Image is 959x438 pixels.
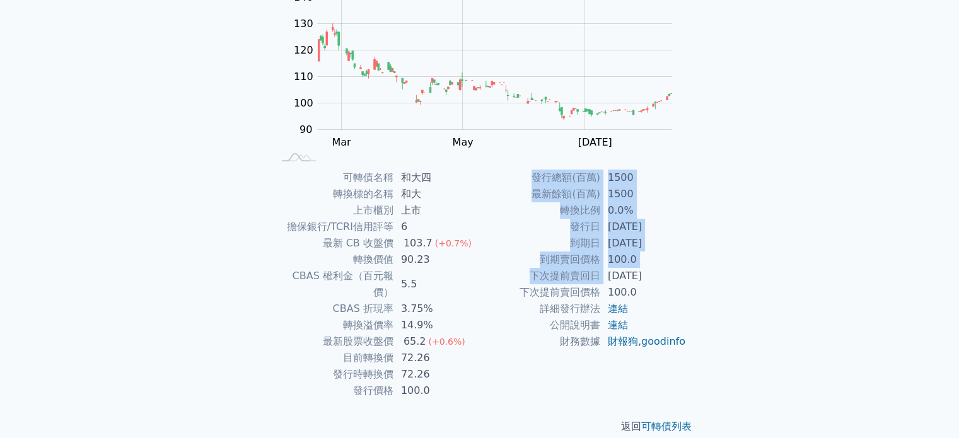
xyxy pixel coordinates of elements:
td: 90.23 [393,251,480,268]
div: 103.7 [401,235,435,251]
td: 上市 [393,202,480,219]
a: 連結 [608,319,628,331]
a: 連結 [608,303,628,314]
span: (+0.6%) [428,337,465,347]
td: 到期日 [480,235,600,251]
td: 3.75% [393,301,480,317]
td: 100.0 [393,383,480,399]
td: 轉換溢價率 [273,317,393,333]
tspan: [DATE] [578,136,612,148]
tspan: Mar [332,136,351,148]
div: 65.2 [401,333,429,350]
td: 100.0 [600,251,687,268]
tspan: May [452,136,473,148]
td: [DATE] [600,268,687,284]
td: 最新餘額(百萬) [480,186,600,202]
td: 轉換價值 [273,251,393,268]
td: 上市櫃別 [273,202,393,219]
td: 5.5 [393,268,480,301]
td: 擔保銀行/TCRI信用評等 [273,219,393,235]
td: 詳細發行辦法 [480,301,600,317]
td: 72.26 [393,366,480,383]
td: 轉換標的名稱 [273,186,393,202]
td: 發行日 [480,219,600,235]
td: 1500 [600,170,687,186]
p: 返回 [258,419,702,434]
tspan: 120 [294,44,313,56]
td: 下次提前賣回日 [480,268,600,284]
td: 發行總額(百萬) [480,170,600,186]
td: 轉換比例 [480,202,600,219]
td: 最新股票收盤價 [273,333,393,350]
td: 0.0% [600,202,687,219]
a: goodinfo [641,335,685,347]
tspan: 100 [294,97,313,109]
td: 目前轉換價 [273,350,393,366]
td: 發行時轉換價 [273,366,393,383]
td: 和大 [393,186,480,202]
td: [DATE] [600,235,687,251]
td: 100.0 [600,284,687,301]
td: 公開說明書 [480,317,600,333]
td: 和大四 [393,170,480,186]
td: 到期賣回價格 [480,251,600,268]
td: 6 [393,219,480,235]
tspan: 130 [294,18,313,30]
td: CBAS 權利金（百元報價） [273,268,393,301]
span: (+0.7%) [435,238,472,248]
td: 72.26 [393,350,480,366]
td: 1500 [600,186,687,202]
a: 可轉債列表 [641,420,692,432]
td: CBAS 折現率 [273,301,393,317]
tspan: 90 [299,124,312,135]
td: 下次提前賣回價格 [480,284,600,301]
td: , [600,333,687,350]
a: 財報狗 [608,335,638,347]
td: 財務數據 [480,333,600,350]
td: 可轉債名稱 [273,170,393,186]
td: 發行價格 [273,383,393,399]
tspan: 110 [294,71,313,83]
td: 14.9% [393,317,480,333]
td: [DATE] [600,219,687,235]
td: 最新 CB 收盤價 [273,235,393,251]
